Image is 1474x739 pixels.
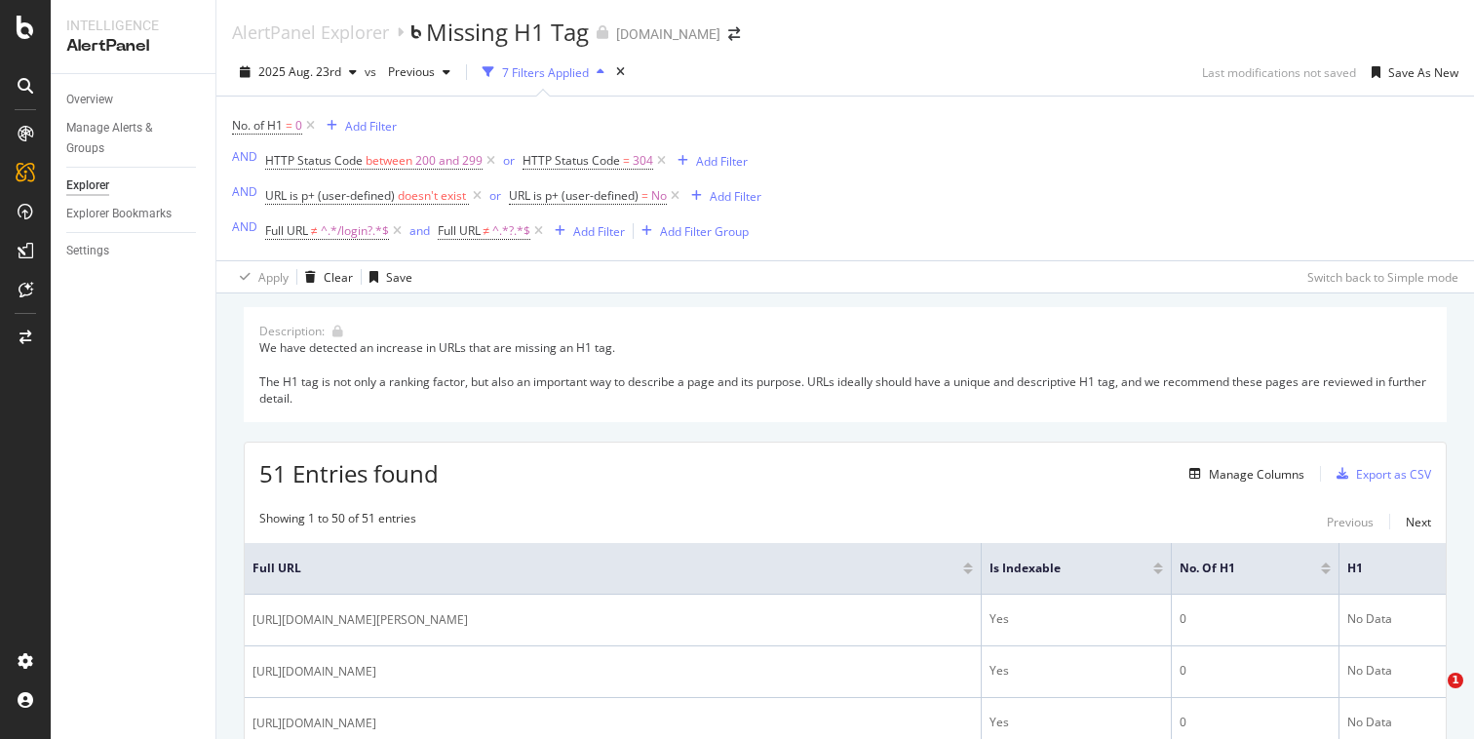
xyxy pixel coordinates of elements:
a: Settings [66,241,202,261]
button: Previous [380,57,458,88]
span: URL is p+ (user-defined) [265,187,395,204]
button: AND [232,217,257,236]
button: or [489,186,501,205]
div: Add Filter Group [660,223,749,240]
button: and [409,221,430,240]
a: Overview [66,90,202,110]
a: Explorer [66,175,202,196]
span: No. of H1 [1180,560,1292,577]
span: [URL][DOMAIN_NAME][PERSON_NAME] [252,610,468,630]
div: AlertPanel [66,35,200,58]
span: HTTP Status Code [265,152,363,169]
span: Full URL [438,222,481,239]
div: 0 [1180,714,1331,731]
div: 0 [1180,662,1331,680]
button: Manage Columns [1182,462,1304,486]
button: Apply [232,261,289,292]
span: ≠ [311,222,318,239]
button: AND [232,147,257,166]
span: 51 Entries found [259,457,439,489]
span: between [366,152,412,169]
a: AlertPanel Explorer [232,21,389,43]
span: Previous [380,63,435,80]
span: HTTP Status Code [523,152,620,169]
span: [URL][DOMAIN_NAME] [252,662,376,681]
span: = [641,187,648,204]
span: 200 and 299 [415,147,483,175]
div: Save As New [1388,64,1458,81]
div: Last modifications not saved [1202,64,1356,81]
button: Add Filter [319,114,397,137]
div: arrow-right-arrow-left [728,27,740,41]
div: AND [232,148,257,165]
button: Next [1406,510,1431,533]
div: Explorer [66,175,109,196]
span: No. of H1 [232,117,283,134]
button: Previous [1327,510,1374,533]
span: URL is p+ (user-defined) [509,187,639,204]
span: 2025 Aug. 23rd [258,63,341,80]
button: Add Filter [670,149,748,173]
div: Showing 1 to 50 of 51 entries [259,510,416,533]
div: Next [1406,514,1431,530]
span: = [623,152,630,169]
button: 2025 Aug. 23rd [232,57,365,88]
span: vs [365,63,380,80]
div: Add Filter [573,223,625,240]
div: or [489,187,501,204]
span: Is Indexable [989,560,1124,577]
button: Save As New [1364,57,1458,88]
button: Clear [297,261,353,292]
div: Explorer Bookmarks [66,204,172,224]
div: 0 [1180,610,1331,628]
div: Add Filter [710,188,761,205]
button: or [503,151,515,170]
div: Manage Alerts & Groups [66,118,183,159]
div: and [409,222,430,239]
span: H1 [1347,560,1409,577]
button: Add Filter [547,219,625,243]
div: Clear [324,269,353,286]
div: Switch back to Simple mode [1307,269,1458,286]
button: Save [362,261,412,292]
span: doesn't exist [398,187,466,204]
div: No Data [1347,610,1438,628]
div: We have detected an increase in URLs that are missing an H1 tag. The H1 tag is not only a ranking... [259,339,1431,407]
div: Yes [989,610,1163,628]
div: Add Filter [345,118,397,135]
button: Switch back to Simple mode [1299,261,1458,292]
span: No [651,182,667,210]
span: = [286,117,292,134]
div: AND [232,218,257,235]
div: 7 Filters Applied [502,64,589,81]
span: 1 [1448,673,1463,688]
div: No Data [1347,662,1438,680]
div: AND [232,183,257,200]
div: Overview [66,90,113,110]
span: ^.*/login?.*$ [321,217,389,245]
div: No Data [1347,714,1438,731]
a: Manage Alerts & Groups [66,118,202,159]
div: Manage Columns [1209,466,1304,483]
div: Save [386,269,412,286]
span: 304 [633,147,653,175]
button: Add Filter [683,184,761,208]
span: 0 [295,112,302,139]
div: Previous [1327,514,1374,530]
div: Intelligence [66,16,200,35]
div: Yes [989,662,1163,680]
span: Full URL [252,560,934,577]
span: Full URL [265,222,308,239]
div: Yes [989,714,1163,731]
div: [DOMAIN_NAME] [616,24,720,44]
div: Missing H1 Tag [426,16,589,49]
a: Explorer Bookmarks [66,204,202,224]
div: times [612,62,629,82]
div: Apply [258,269,289,286]
span: ≠ [484,222,490,239]
div: Description: [259,323,325,339]
div: or [503,152,515,169]
div: Settings [66,241,109,261]
div: Export as CSV [1356,466,1431,483]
